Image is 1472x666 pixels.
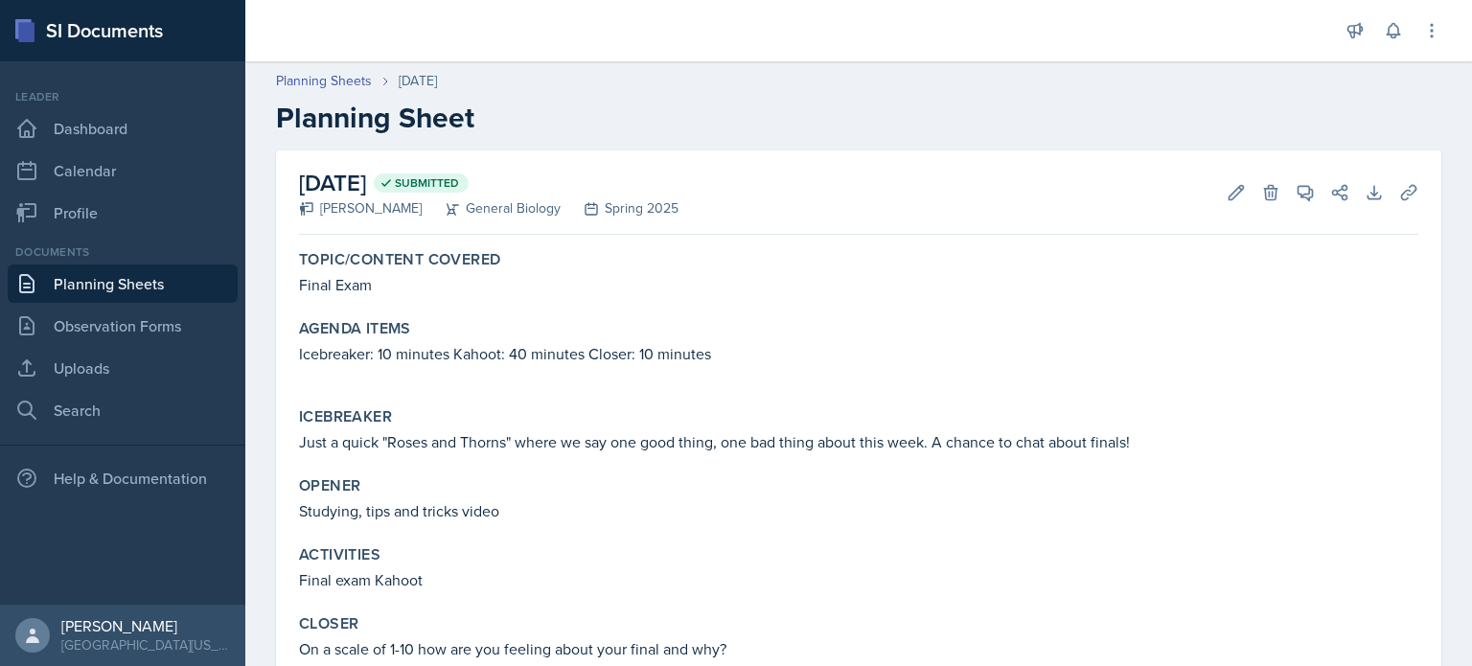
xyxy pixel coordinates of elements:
p: Just a quick "Roses and Thorns" where we say one good thing, one bad thing about this week. A cha... [299,430,1418,453]
div: [PERSON_NAME] [61,616,230,635]
div: [PERSON_NAME] [299,198,422,218]
p: Icebreaker: 10 minutes Kahoot: 40 minutes Closer: 10 minutes [299,342,1418,365]
p: Final Exam [299,273,1418,296]
p: On a scale of 1-10 how are you feeling about your final and why? [299,637,1418,660]
div: Documents [8,243,238,261]
h2: Planning Sheet [276,101,1441,135]
a: Uploads [8,349,238,387]
label: Topic/Content Covered [299,250,500,269]
div: [GEOGRAPHIC_DATA][US_STATE] [61,635,230,655]
a: Calendar [8,151,238,190]
a: Observation Forms [8,307,238,345]
div: Spring 2025 [561,198,678,218]
h2: [DATE] [299,166,678,200]
label: Agenda items [299,319,411,338]
a: Search [8,391,238,429]
a: Dashboard [8,109,238,148]
p: Final exam Kahoot [299,568,1418,591]
div: Leader [8,88,238,105]
div: Help & Documentation [8,459,238,497]
label: Opener [299,476,360,495]
label: Activities [299,545,380,564]
p: Studying, tips and tricks video [299,499,1418,522]
div: [DATE] [399,71,437,91]
div: General Biology [422,198,561,218]
label: Closer [299,614,358,633]
a: Planning Sheets [8,264,238,303]
span: Submitted [395,175,459,191]
label: Icebreaker [299,407,392,426]
a: Profile [8,194,238,232]
a: Planning Sheets [276,71,372,91]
